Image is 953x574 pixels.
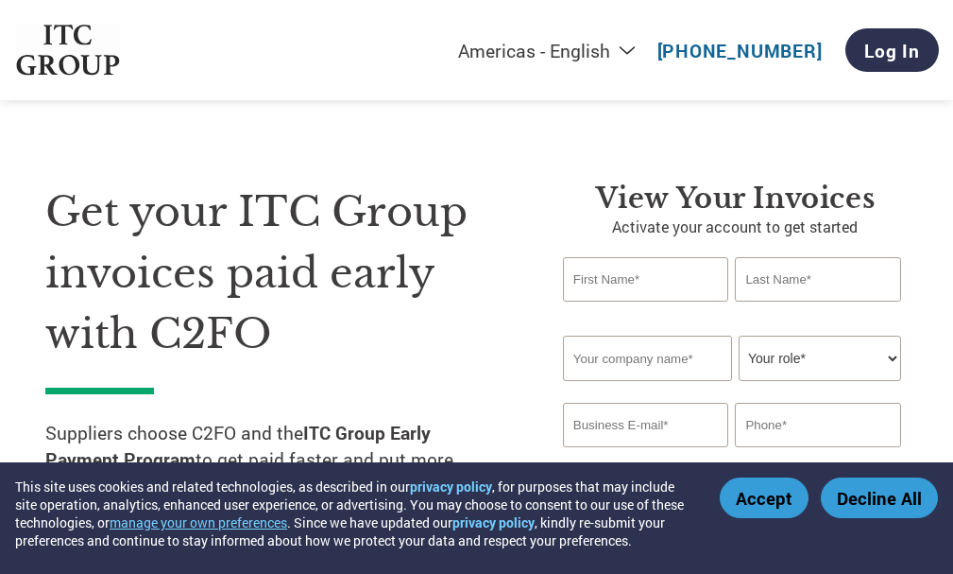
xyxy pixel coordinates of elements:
button: Accept [720,478,808,518]
input: Phone* [735,403,900,447]
h3: View Your Invoices [563,182,908,216]
img: ITC Group [14,25,122,77]
div: Invalid company name or company name is too long [563,383,901,395]
input: Invalid Email format [563,403,728,447]
a: privacy policy [452,513,535,531]
a: Log In [845,28,939,72]
div: Invalid first name or first name is too long [563,304,728,328]
h1: Get your ITC Group invoices paid early with C2FO [45,182,506,365]
a: [PHONE_NUMBER] [657,39,823,62]
button: Decline All [821,478,938,518]
div: Inavlid Phone Number [735,449,900,461]
input: Last Name* [735,257,900,302]
input: First Name* [563,257,728,302]
div: Invalid last name or last name is too long [735,304,900,328]
a: privacy policy [410,478,492,496]
div: Inavlid Email Address [563,449,728,461]
p: Suppliers choose C2FO and the to get paid faster and put more cash into their business. You selec... [45,420,506,529]
p: Activate your account to get started [563,216,908,238]
button: manage your own preferences [110,513,287,531]
input: Your company name* [563,336,732,381]
select: Title/Role [739,336,901,381]
div: This site uses cookies and related technologies, as described in our , for purposes that may incl... [15,478,692,549]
